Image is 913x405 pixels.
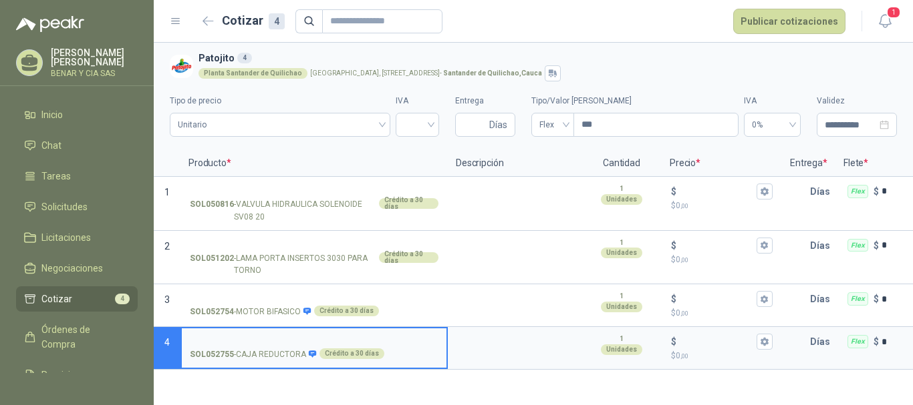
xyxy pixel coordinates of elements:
[531,95,739,107] label: Tipo/Valor [PERSON_NAME]
[379,198,438,209] div: Crédito a 30 días
[620,291,624,302] p: 1
[190,187,438,197] input: SOL050816-VALVULA HIDRAULICA SOLENOIDE SV08 20Crédito a 30 días
[676,351,688,360] span: 0
[16,16,84,32] img: Logo peakr
[16,362,138,388] a: Remisiones
[680,352,688,360] span: ,00
[16,133,138,158] a: Chat
[455,95,515,107] label: Entrega
[671,184,676,199] p: $
[886,6,901,19] span: 1
[671,292,676,306] p: $
[757,291,773,307] button: $$0,00
[847,239,868,252] div: Flex
[41,292,72,306] span: Cotizar
[679,240,754,250] input: $$0,00
[190,252,376,278] p: - LAMA PORTA INSERTOS 3030 PARA TORNO
[676,255,688,264] span: 0
[676,201,688,210] span: 0
[847,185,868,198] div: Flex
[671,254,773,266] p: $
[190,306,311,318] p: - MOTOR BIFASICO
[671,307,773,320] p: $
[733,9,845,34] button: Publicar cotizaciones
[41,261,103,276] span: Negociaciones
[676,308,688,318] span: 0
[847,335,868,348] div: Flex
[51,48,138,67] p: [PERSON_NAME] [PERSON_NAME]
[222,11,285,30] h2: Cotizar
[310,70,542,77] p: [GEOGRAPHIC_DATA], [STREET_ADDRESS] -
[620,183,624,194] p: 1
[16,225,138,250] a: Licitaciones
[115,294,130,304] span: 4
[190,306,234,318] strong: SOL052754
[16,194,138,220] a: Solicitudes
[817,95,897,107] label: Validez
[41,230,91,245] span: Licitaciones
[679,186,754,196] input: $$0,00
[620,334,624,344] p: 1
[180,150,448,177] p: Producto
[539,115,566,135] span: Flex
[190,198,234,224] strong: SOL050816
[671,350,773,362] p: $
[680,310,688,317] span: ,00
[873,9,897,33] button: 1
[601,344,642,355] div: Unidades
[41,138,61,153] span: Chat
[16,256,138,281] a: Negociaciones
[601,302,642,312] div: Unidades
[810,232,835,259] p: Días
[178,115,382,135] span: Unitario
[164,337,170,348] span: 4
[757,238,773,254] button: $$0,00
[51,69,138,77] p: BENAR Y CIA SAS
[601,248,642,258] div: Unidades
[679,337,754,347] input: $$0,00
[671,334,676,349] p: $
[16,317,138,357] a: Órdenes de Compra
[874,334,879,349] p: $
[489,113,507,136] span: Días
[448,150,581,177] p: Descripción
[41,368,91,382] span: Remisiones
[680,202,688,210] span: ,00
[680,256,688,264] span: ,00
[41,199,88,214] span: Solicitudes
[170,95,390,107] label: Tipo de precio
[679,294,754,304] input: $$0,00
[164,294,170,305] span: 3
[237,53,252,63] div: 4
[744,95,801,107] label: IVA
[671,199,773,212] p: $
[752,115,793,135] span: 0%
[581,150,662,177] p: Cantidad
[16,102,138,127] a: Inicio
[319,348,384,359] div: Crédito a 30 días
[170,55,193,78] img: Company Logo
[810,328,835,355] p: Días
[190,348,234,361] strong: SOL052755
[16,163,138,189] a: Tareas
[190,252,234,278] strong: SOL051202
[190,337,438,347] input: SOL052755-CAJA REDUCTORACrédito a 30 días
[164,187,170,197] span: 1
[396,95,439,107] label: IVA
[190,198,376,224] p: - VALVULA HIDRAULICA SOLENOIDE SV08 20
[782,150,835,177] p: Entrega
[757,183,773,199] button: $$0,00
[164,241,170,252] span: 2
[662,150,782,177] p: Precio
[41,169,71,183] span: Tareas
[16,286,138,312] a: Cotizar4
[199,51,892,65] h3: Patojito
[190,294,438,304] input: SOL052754-MOTOR BIFASICOCrédito a 30 días
[314,306,379,316] div: Crédito a 30 días
[671,238,676,253] p: $
[190,241,438,251] input: SOL051202-LAMA PORTA INSERTOS 3030 PARA TORNOCrédito a 30 días
[757,334,773,350] button: $$0,00
[874,292,879,306] p: $
[620,238,624,248] p: 1
[847,292,868,306] div: Flex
